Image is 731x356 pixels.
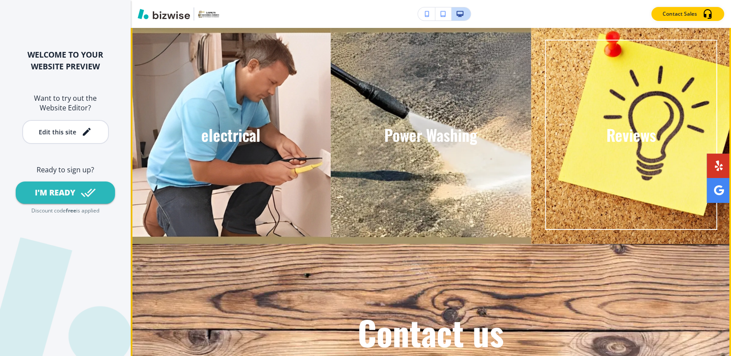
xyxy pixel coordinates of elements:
p: Contact Sales [663,10,697,18]
p: Reviews [606,126,656,144]
div: Edit this site [39,129,76,135]
button: Contact Sales [651,7,724,21]
a: Social media link to google account [707,178,731,202]
p: Power Washing [384,126,477,144]
a: Social media link to yelp account [707,154,731,178]
h2: WELCOME TO YOUR WEBSITE PREVIEW [14,49,117,72]
h6: Ready to sign up? [14,165,117,175]
p: free [66,207,76,215]
div: I'M READY [35,187,75,198]
h6: Want to try out the Website Editor? [14,93,117,113]
button: I'M READY [16,181,115,204]
img: Your Logo [198,10,221,18]
img: Bizwise Logo [138,9,190,19]
button: Edit this site [22,120,109,144]
p: electrical [201,126,261,144]
p: is applied [76,207,99,215]
p: Discount code [31,207,66,215]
